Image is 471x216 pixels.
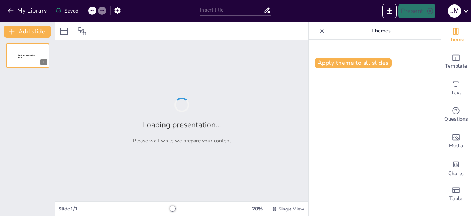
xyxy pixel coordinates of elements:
span: Template [445,62,467,70]
div: Add ready made slides [441,49,471,75]
span: Questions [444,115,468,123]
div: Saved [56,7,78,14]
div: Get real-time input from your audience [441,102,471,128]
div: Change the overall theme [441,22,471,49]
div: Slide 1 / 1 [58,205,170,212]
button: Add slide [4,26,51,38]
div: 1 [40,59,47,65]
span: Theme [447,36,464,44]
span: Single View [279,206,304,212]
div: 1 [6,43,49,68]
p: Themes [328,22,434,40]
div: Layout [58,25,70,37]
button: Export to PowerPoint [382,4,397,18]
span: Sendsteps presentation editor [18,54,35,59]
input: Insert title [200,5,263,15]
button: My Library [6,5,50,17]
button: J M [448,4,461,18]
p: Please wait while we prepare your content [133,137,231,144]
button: Present [398,4,435,18]
span: Media [449,142,463,150]
span: Table [449,195,463,203]
span: Position [78,27,86,36]
button: Apply theme to all slides [315,58,392,68]
div: 20 % [248,205,266,212]
span: Text [451,89,461,97]
div: Add text boxes [441,75,471,102]
span: Charts [448,170,464,178]
div: Add charts and graphs [441,155,471,181]
div: Add images, graphics, shapes or video [441,128,471,155]
h2: Loading presentation... [143,120,221,130]
div: Add a table [441,181,471,208]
